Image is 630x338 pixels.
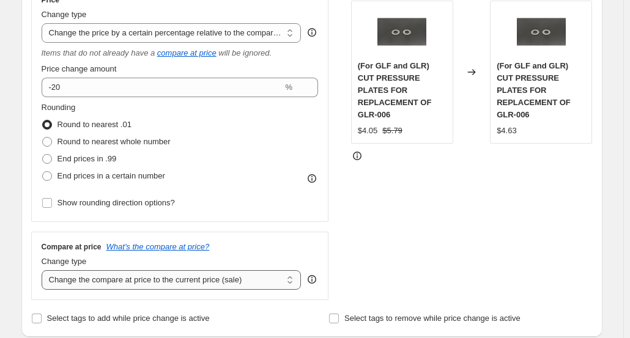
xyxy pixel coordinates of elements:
span: Change type [42,257,87,266]
span: (For GLF and GLR) CUT PRESSURE PLATES FOR REPLACEMENT OF GLR-006 [497,61,571,119]
button: What's the compare at price? [106,242,210,251]
span: (For GLF and GLR) CUT PRESSURE PLATES FOR REPLACEMENT OF GLR-006 [358,61,432,119]
input: -20 [42,78,283,97]
div: help [306,273,318,285]
img: gl-racing-for-glf-and-glr-cut-pressure-plates-for-replacement-of-glr-006-28636829876301_80x.png [517,7,566,56]
span: Select tags to add while price change is active [47,314,210,323]
div: $4.05 [358,125,378,137]
span: Rounding [42,103,76,112]
span: Round to nearest .01 [57,120,132,129]
span: Select tags to remove while price change is active [344,314,521,323]
strike: $5.79 [382,125,402,137]
h3: Compare at price [42,242,102,252]
button: compare at price [157,48,217,57]
i: Items that do not already have a [42,48,155,57]
span: Show rounding direction options? [57,198,175,207]
span: Price change amount [42,64,117,73]
span: % [285,83,292,92]
i: will be ignored. [218,48,272,57]
span: End prices in a certain number [57,171,165,180]
span: Round to nearest whole number [57,137,171,146]
div: $4.63 [497,125,517,137]
img: gl-racing-for-glf-and-glr-cut-pressure-plates-for-replacement-of-glr-006-28636829876301_80x.png [377,7,426,56]
span: Change type [42,10,87,19]
span: End prices in .99 [57,154,117,163]
div: help [306,26,318,39]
